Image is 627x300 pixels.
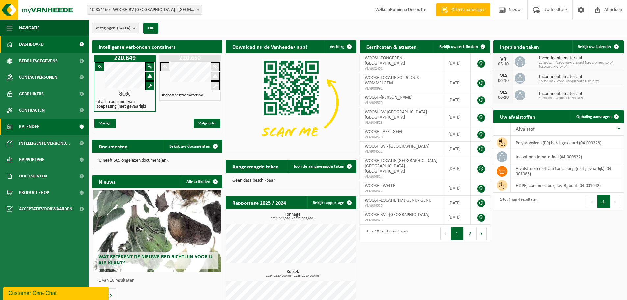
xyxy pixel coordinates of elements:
span: Wat betekent de nieuwe RED-richtlijn voor u als klant? [98,254,212,266]
div: MA [497,90,510,95]
td: HDPE, container-box, los, B, bont (04-001642) [511,178,624,193]
span: 10-899124 - [GEOGRAPHIC_DATA]-[GEOGRAPHIC_DATA] [GEOGRAPHIC_DATA] [539,61,620,69]
span: VLA904524 [365,174,438,179]
h2: Download nu de Vanheede+ app! [226,40,314,53]
span: Verberg [330,45,344,49]
h4: incontinentiemateriaal [162,93,204,98]
div: 03-10 [497,62,510,67]
span: WOOSH-[PERSON_NAME] [365,95,413,100]
span: VLA900991 [365,86,438,91]
span: VLA904523 [365,120,438,125]
h2: Ingeplande taken [493,40,546,53]
span: VLA904528 [365,135,438,140]
iframe: chat widget [3,286,110,300]
span: 2024: 2120,000 m3 - 2025: 2210,000 m3 [229,274,356,278]
a: Alle artikelen [181,175,222,188]
td: [DATE] [443,142,471,156]
td: [DATE] [443,107,471,127]
span: VLA902401 [365,66,438,71]
div: 06-10 [497,95,510,100]
h2: Certificaten & attesten [360,40,423,53]
h2: Aangevraagde taken [226,160,285,173]
strong: Romiena Decoutre [390,7,426,12]
span: Ophaling aanvragen [576,115,612,119]
h2: Nieuws [92,175,122,188]
button: Vestigingen(14/14) [92,23,139,33]
span: Bedrijfsgegevens [19,53,58,69]
span: VLA904526 [365,218,438,223]
td: incontinentiemateriaal (04-000832) [511,150,624,164]
span: Navigatie [19,20,39,36]
span: Incontinentiemateriaal [539,74,600,80]
div: 06-10 [497,79,510,83]
button: 1 [597,195,610,208]
div: 1 tot 10 van 15 resultaten [363,226,408,241]
h2: Rapportage 2025 / 2024 [226,196,293,209]
span: 10-854160 - WOOSH BV-[GEOGRAPHIC_DATA] [539,80,600,84]
span: Afvalstof [516,127,535,132]
button: Previous [440,227,451,240]
button: Next [610,195,620,208]
a: Toon de aangevraagde taken [288,160,356,173]
span: WOOSH-TONGEREN - [GEOGRAPHIC_DATA] [365,56,405,66]
a: Bekijk uw documenten [164,140,222,153]
span: VLA904527 [365,189,438,194]
td: polypropyleen (PP) hard, gekleurd (04-000328) [511,136,624,150]
span: Offerte aanvragen [450,7,487,13]
span: Rapportage [19,151,44,168]
span: Bekijk uw documenten [169,144,210,149]
button: 1 [451,227,464,240]
h1: Z20.649 [95,55,154,62]
span: Contracten [19,102,45,119]
span: Documenten [19,168,47,184]
p: Geen data beschikbaar. [232,178,350,183]
h4: afvalstroom niet van toepassing (niet gevaarlijk) [97,100,153,109]
span: Toon de aangevraagde taken [293,164,344,169]
a: Bekijk rapportage [307,196,356,209]
span: 10-854160 - WOOSH BV-GENT - GENT [87,5,202,14]
span: WOOSH BV - [GEOGRAPHIC_DATA] [365,144,429,149]
span: Acceptatievoorwaarden [19,201,72,217]
span: Volgende [194,119,220,128]
td: afvalstroom niet van toepassing (niet gevaarlijk) (04-001085) [511,164,624,178]
button: Verberg [325,40,356,53]
span: VLA904529 [365,100,438,106]
span: Bekijk uw kalender [578,45,612,49]
span: Incontinentiemateriaal [539,91,583,96]
a: Ophaling aanvragen [571,110,623,123]
h3: Kubiek [229,270,356,278]
span: Incontinentiemateriaal [539,56,620,61]
span: Product Shop [19,184,49,201]
span: WOOSH-LOCATIE SOLUCIOUS - WOMMELGEM [365,75,421,86]
button: Next [477,227,487,240]
h2: Intelligente verbonden containers [92,40,222,53]
h3: Tonnage [229,212,356,220]
div: VR [497,57,510,62]
button: 2 [464,227,477,240]
p: U heeft 565 ongelezen document(en). [99,158,216,163]
td: [DATE] [443,156,471,181]
span: VLA904522 [365,149,438,154]
td: [DATE] [443,210,471,225]
span: Vestigingen [96,23,130,33]
td: [DATE] [443,196,471,210]
span: Vorige [94,119,116,128]
span: Gebruikers [19,86,44,102]
div: 80% [94,91,155,97]
span: 10-854160 - WOOSH BV-GENT - GENT [87,5,202,15]
h2: Documenten [92,140,134,152]
a: Bekijk uw kalender [572,40,623,53]
span: Bekijk uw certificaten [439,45,478,49]
span: WOOSH BV - [GEOGRAPHIC_DATA] [365,212,429,217]
button: Previous [587,195,597,208]
div: MA [497,73,510,79]
span: Intelligente verbond... [19,135,70,151]
span: WOOSH-LOCATIE [GEOGRAPHIC_DATA] [GEOGRAPHIC_DATA] - [GEOGRAPHIC_DATA] [365,158,437,174]
td: [DATE] [443,53,471,73]
button: OK [143,23,158,34]
a: Bekijk uw certificaten [434,40,489,53]
a: Offerte aanvragen [436,3,490,16]
h2: Uw afvalstoffen [493,110,542,123]
span: VLA904525 [365,203,438,208]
